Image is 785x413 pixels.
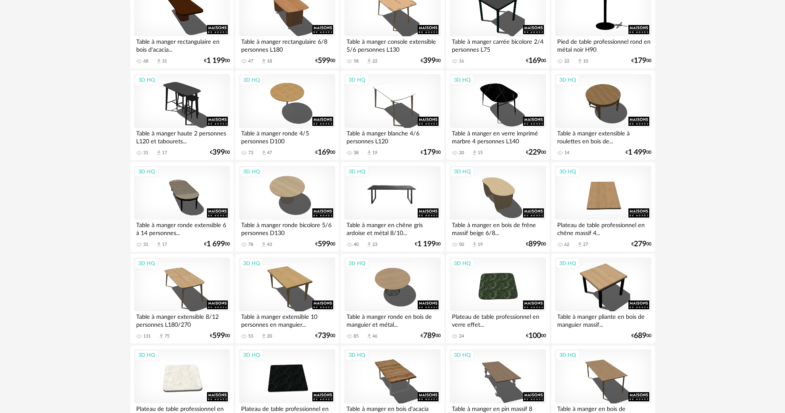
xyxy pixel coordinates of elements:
[235,254,339,344] a: 3D HQ Table à manger extensible 10 personnes en manguier... 53 Download icon 20 €73900
[583,58,588,64] div: 10
[459,333,464,339] div: 24
[478,150,483,156] div: 15
[528,241,541,247] span: 899
[239,258,264,269] div: 3D HQ
[318,333,330,339] span: 739
[207,241,225,247] span: 1 699
[634,333,646,339] span: 689
[526,150,546,155] div: € 00
[471,150,478,156] span: Download icon
[415,241,441,247] div: € 00
[239,220,335,236] div: Table à manger ronde bicolore 5/6 personnes D130
[341,254,444,344] a: 3D HQ Table à manger ronde en bois de manguier et métal... 85 Download icon 46 €78900
[239,75,264,85] div: 3D HQ
[341,162,444,252] a: 3D HQ Table à manger en chêne gris ardoise et métal 8/10... 40 Download icon 23 €1 19900
[423,333,436,339] span: 789
[239,128,335,145] div: Table à manger ronde 4/5 personnes D100
[315,150,335,155] div: € 00
[556,258,580,269] div: 3D HQ
[261,58,267,64] span: Download icon
[204,58,230,64] div: € 00
[372,150,377,156] div: 19
[344,311,440,328] div: Table à manger ronde en bois de manguier et métal...
[446,254,549,344] a: 3D HQ Plateau de table professionnel en verre effet... 24 €10000
[344,128,440,145] div: Table à manger blanche 4/6 personnes L120
[450,166,474,177] div: 3D HQ
[315,241,335,247] div: € 00
[634,58,646,64] span: 179
[130,70,234,160] a: 3D HQ Table à manger haute 2 personnes L120 et tabourets... 31 Download icon 17 €39900
[345,258,369,269] div: 3D HQ
[239,166,264,177] div: 3D HQ
[459,150,464,156] div: 20
[267,150,272,156] div: 47
[354,242,359,248] div: 40
[134,128,230,145] div: Table à manger haute 2 personnes L120 et tabourets...
[555,220,651,236] div: Plateau de table professionnel en chêne massif 4...
[459,242,464,248] div: 50
[450,128,546,145] div: Table à manger en verre imprimé marbre 4 personnes L140
[528,58,541,64] span: 169
[526,58,546,64] div: € 00
[130,162,234,252] a: 3D HQ Table à manger ronde extensible 6 à 14 personnes... 31 Download icon 17 €1 69900
[372,242,377,248] div: 23
[248,58,253,64] div: 47
[261,333,267,339] span: Download icon
[450,311,546,328] div: Plateau de table professionnel en verre effet...
[631,58,651,64] div: € 00
[551,254,655,344] a: 3D HQ Table à manger pliante en bois de manguier massif... €68900
[450,36,546,53] div: Table à manger carrée bicolore 2/4 personnes L75
[261,150,267,156] span: Download icon
[248,333,253,339] div: 53
[631,241,651,247] div: € 00
[239,36,335,53] div: Table à manger rectangulaire 6/8 personnes L180
[315,333,335,339] div: € 00
[626,150,651,155] div: € 00
[135,166,159,177] div: 3D HQ
[130,254,234,344] a: 3D HQ Table à manger extensible 8/12 personnes L180/270 131 Download icon 75 €59900
[526,241,546,247] div: € 00
[239,350,264,360] div: 3D HQ
[450,258,474,269] div: 3D HQ
[267,58,272,64] div: 18
[366,150,372,156] span: Download icon
[354,58,359,64] div: 58
[551,162,655,252] a: 3D HQ Plateau de table professionnel en chêne massif 4... 62 Download icon 27 €27900
[556,166,580,177] div: 3D HQ
[366,241,372,248] span: Download icon
[528,333,541,339] span: 100
[235,70,339,160] a: 3D HQ Table à manger ronde 4/5 personnes D100 73 Download icon 47 €16900
[315,58,335,64] div: € 00
[210,150,230,155] div: € 00
[372,333,377,339] div: 46
[423,58,436,64] span: 399
[564,150,569,156] div: 14
[318,241,330,247] span: 599
[135,75,159,85] div: 3D HQ
[583,242,588,248] div: 27
[162,58,167,64] div: 31
[366,58,372,64] span: Download icon
[248,242,253,248] div: 78
[354,333,359,339] div: 85
[210,333,230,339] div: € 00
[526,333,546,339] div: € 00
[204,241,230,247] div: € 00
[354,150,359,156] div: 38
[577,241,583,248] span: Download icon
[450,220,546,236] div: Table à manger en bois de frêne massif beige 6/8...
[156,241,162,248] span: Download icon
[556,350,580,360] div: 3D HQ
[423,150,436,155] span: 179
[164,333,169,339] div: 75
[239,311,335,328] div: Table à manger extensible 10 personnes en manguier...
[421,58,441,64] div: € 00
[156,58,162,64] span: Download icon
[135,258,159,269] div: 3D HQ
[564,58,569,64] div: 22
[143,58,148,64] div: 68
[551,70,655,160] a: 3D HQ Table à manger extensible à roulettes en bois de... 14 €1 49900
[134,311,230,328] div: Table à manger extensible 8/12 personnes L180/270
[344,36,440,53] div: Table à manger console extensible 5/6 personnes L130
[450,350,474,360] div: 3D HQ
